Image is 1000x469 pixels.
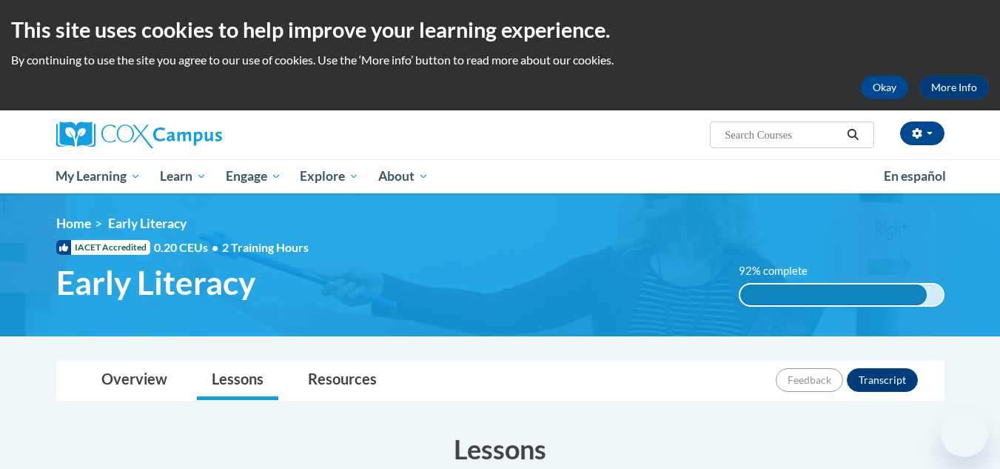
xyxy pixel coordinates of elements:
[56,122,338,148] a: Cox Campus
[723,126,842,144] input: Search Courses
[293,361,392,400] a: Resources
[108,216,187,231] span: Early Literacy
[56,430,944,468] h3: Lessons
[197,361,278,400] a: Lessons
[369,159,438,193] a: About
[739,263,824,279] label: 92% complete
[900,122,944,145] button: Account Settings
[842,126,864,144] button: Search
[56,216,91,231] a: Home
[212,240,218,254] span: •
[919,76,989,99] a: More Info
[150,159,216,193] a: Learn
[160,167,207,185] span: Learn
[740,285,927,305] div: 92% complete
[290,159,369,193] a: Explore
[226,167,281,185] span: Engage
[56,122,222,148] img: Cox Campus
[776,368,843,392] button: Feedback
[216,159,291,193] a: Engage
[11,52,989,68] p: By continuing to use the site you agree to our use of cookies. Use the ‘More info’ button to read...
[300,167,359,185] span: Explore
[861,76,908,99] button: Okay
[847,368,918,392] button: Transcript
[56,167,141,185] span: My Learning
[378,167,429,185] span: About
[884,168,946,184] span: En español
[34,159,967,193] div: Main menu
[154,239,222,256] span: 0.20 CEUs
[87,361,182,400] a: Overview
[11,15,989,44] h2: This site uses cookies to help improve your learning experience.
[874,161,956,192] a: En español
[56,263,255,302] span: Early Literacy
[56,240,150,255] span: IACET Accredited
[222,240,309,254] span: 2 Training Hours
[941,410,988,457] iframe: Button to launch messaging window
[47,159,151,193] a: My Learning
